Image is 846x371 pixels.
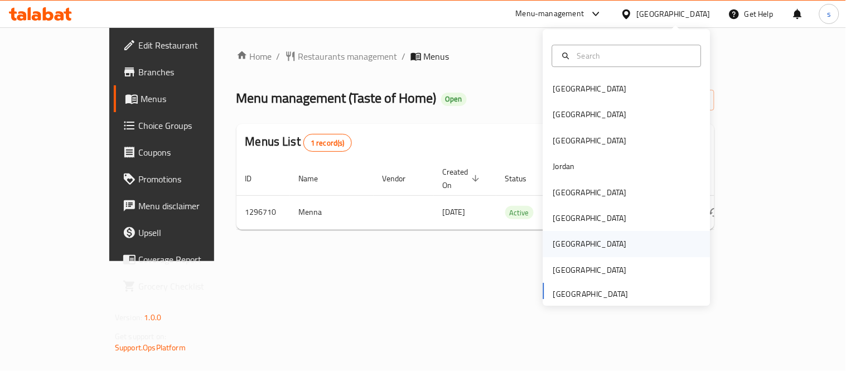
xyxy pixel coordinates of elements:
[516,7,584,21] div: Menu-management
[383,172,420,185] span: Vendor
[637,8,710,20] div: [GEOGRAPHIC_DATA]
[138,199,241,213] span: Menu disclaimer
[114,273,250,300] a: Grocery Checklist
[114,85,250,112] a: Menus
[114,192,250,219] a: Menu disclaimer
[114,32,250,59] a: Edit Restaurant
[115,340,186,355] a: Support.OpsPlatform
[553,238,627,250] div: [GEOGRAPHIC_DATA]
[138,65,241,79] span: Branches
[114,166,250,192] a: Promotions
[299,172,333,185] span: Name
[553,134,627,147] div: [GEOGRAPHIC_DATA]
[553,109,627,121] div: [GEOGRAPHIC_DATA]
[443,205,466,219] span: [DATE]
[573,50,694,62] input: Search
[553,83,627,95] div: [GEOGRAPHIC_DATA]
[236,50,272,63] a: Home
[553,186,627,199] div: [GEOGRAPHIC_DATA]
[285,50,398,63] a: Restaurants management
[236,162,791,230] table: enhanced table
[138,172,241,186] span: Promotions
[290,195,374,229] td: Menna
[441,94,467,104] span: Open
[114,219,250,246] a: Upsell
[505,172,542,185] span: Status
[245,133,352,152] h2: Menus List
[402,50,406,63] li: /
[138,146,241,159] span: Coupons
[827,8,831,20] span: s
[138,226,241,239] span: Upsell
[138,253,241,266] span: Coverage Report
[144,310,161,325] span: 1.0.0
[141,92,241,105] span: Menus
[138,38,241,52] span: Edit Restaurant
[115,310,142,325] span: Version:
[138,119,241,132] span: Choice Groups
[277,50,281,63] li: /
[424,50,449,63] span: Menus
[298,50,398,63] span: Restaurants management
[443,165,483,192] span: Created On
[505,206,534,219] span: Active
[138,280,241,293] span: Grocery Checklist
[114,246,250,273] a: Coverage Report
[114,139,250,166] a: Coupons
[236,85,437,110] span: Menu management ( Taste of Home )
[115,329,166,344] span: Get support on:
[553,264,627,276] div: [GEOGRAPHIC_DATA]
[245,172,267,185] span: ID
[304,138,351,148] span: 1 record(s)
[114,59,250,85] a: Branches
[114,112,250,139] a: Choice Groups
[553,212,627,224] div: [GEOGRAPHIC_DATA]
[236,195,290,229] td: 1296710
[236,50,714,63] nav: breadcrumb
[441,93,467,106] div: Open
[303,134,352,152] div: Total records count
[553,160,575,172] div: Jordan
